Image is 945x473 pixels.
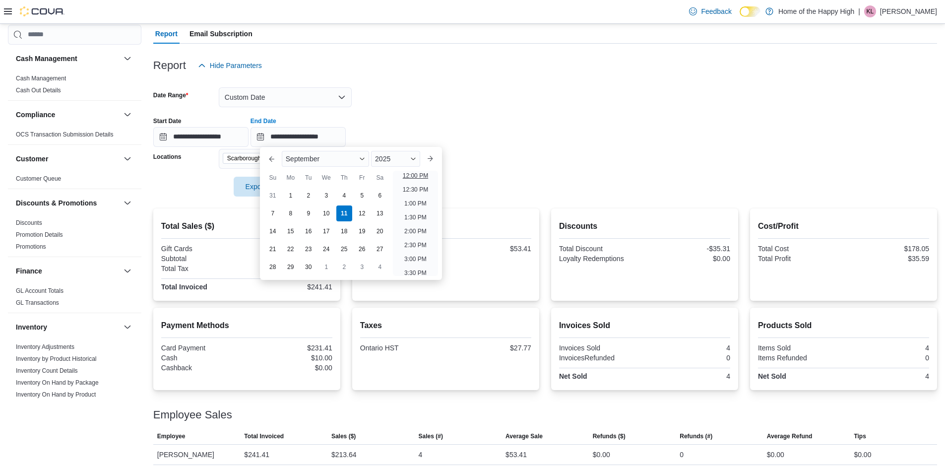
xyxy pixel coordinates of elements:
h3: Inventory [16,322,47,332]
div: Compliance [8,129,141,144]
div: $53.41 [447,245,531,253]
div: day-7 [265,205,281,221]
a: Inventory by Product Historical [16,355,97,362]
span: Scarborough - Cliffside - Friendly Stranger [227,153,305,163]
button: Export [234,177,289,197]
h3: Finance [16,266,42,276]
span: Email Subscription [189,24,252,44]
span: Refunds (#) [680,432,712,440]
div: $241.41 [249,283,332,291]
div: 4 [646,372,730,380]
div: day-2 [301,188,316,203]
div: $35.59 [845,255,929,263]
strong: Net Sold [559,372,587,380]
div: day-10 [318,205,334,221]
span: Promotion Details [16,231,63,239]
div: Mo [283,170,299,186]
div: day-27 [372,241,388,257]
a: Promotions [16,243,46,250]
span: KL [867,5,874,17]
p: [PERSON_NAME] [880,5,937,17]
span: Cash Out Details [16,86,61,94]
div: day-4 [372,259,388,275]
div: $0.00 [767,449,784,461]
div: day-3 [354,259,370,275]
li: 2:30 PM [400,239,431,251]
button: Custom Date [219,87,352,107]
h2: Invoices Sold [559,320,730,332]
div: day-30 [301,259,316,275]
div: $27.77 [447,344,531,352]
span: Total Invoiced [244,432,284,440]
span: Employee [157,432,186,440]
a: Inventory On Hand by Product [16,391,96,398]
h2: Total Sales ($) [161,220,332,232]
div: Th [336,170,352,186]
button: Cash Management [122,53,133,65]
button: Discounts & Promotions [16,198,120,208]
button: Cash Management [16,54,120,64]
div: $0.00 [249,245,332,253]
label: Locations [153,153,182,161]
div: Invoices Sold [559,344,643,352]
div: $0.00 [646,255,730,263]
div: 0 [680,449,684,461]
div: $10.00 [249,354,332,362]
div: 4 [419,449,423,461]
h2: Taxes [360,320,531,332]
div: day-26 [354,241,370,257]
input: Press the down key to open a popover containing a calendar. [153,127,249,147]
span: Inventory by Product Historical [16,355,97,363]
button: Customer [122,153,133,165]
h3: Customer [16,154,48,164]
div: Cashback [161,364,245,372]
div: Total Discount [559,245,643,253]
span: Average Sale [505,432,543,440]
div: Total Profit [758,255,842,263]
img: Cova [20,6,64,16]
span: September [286,155,319,163]
div: $0.00 [854,449,871,461]
button: Previous Month [264,151,280,167]
div: day-21 [265,241,281,257]
a: Discounts [16,219,42,226]
label: Date Range [153,91,189,99]
div: day-5 [354,188,370,203]
div: Items Sold [758,344,842,352]
button: Compliance [122,109,133,121]
input: Dark Mode [740,6,760,17]
div: 4 [845,344,929,352]
div: Customer [8,173,141,189]
div: day-20 [372,223,388,239]
span: 2025 [375,155,390,163]
h2: Payment Methods [161,320,332,332]
a: Inventory On Hand by Package [16,379,99,386]
div: Total Tax [161,265,245,272]
div: day-28 [265,259,281,275]
div: day-15 [283,223,299,239]
button: Discounts & Promotions [122,197,133,209]
label: Start Date [153,117,182,125]
div: Items Refunded [758,354,842,362]
div: day-16 [301,223,316,239]
div: Su [265,170,281,186]
div: Button. Open the month selector. September is currently selected. [282,151,369,167]
div: Total Cost [758,245,842,253]
li: 12:30 PM [399,184,432,196]
div: Fr [354,170,370,186]
p: | [858,5,860,17]
button: Inventory [122,321,133,333]
div: 0 [646,354,730,362]
li: 12:00 PM [399,170,432,182]
span: Inventory Adjustments [16,343,74,351]
span: Sales ($) [331,432,356,440]
div: $231.41 [249,344,332,352]
span: Discounts [16,219,42,227]
span: Report [155,24,178,44]
strong: Net Sold [758,372,786,380]
label: End Date [251,117,276,125]
h3: Employee Sales [153,409,232,421]
div: day-3 [318,188,334,203]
